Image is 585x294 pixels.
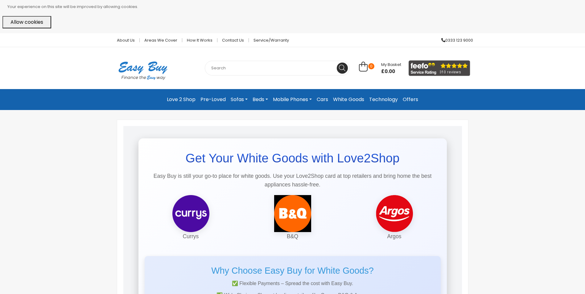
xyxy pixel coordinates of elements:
[2,16,51,28] button: Allow cookies
[246,232,339,241] p: B&Q
[270,94,314,105] a: Mobile Phones
[250,94,270,105] a: Beds
[145,151,441,165] h1: Get Your White Goods with Love2Shop
[112,53,174,88] img: Easy Buy
[331,94,367,105] a: White Goods
[217,38,249,42] a: Contact Us
[205,61,350,76] input: Search
[367,94,400,105] a: Technology
[228,94,250,105] a: Sofas
[172,195,209,232] img: Currys Logo
[198,94,228,105] a: Pre-Loved
[182,38,217,42] a: How it works
[274,195,311,232] img: B&Q Logo
[381,62,401,67] span: My Basket
[400,94,421,105] a: Offers
[151,279,435,288] p: ✅ Flexible Payments – Spread the cost with Easy Buy.
[140,38,182,42] a: Areas we cover
[145,232,237,241] p: Currys
[164,94,198,105] a: Love 2 Shop
[368,63,374,69] span: 0
[112,38,140,42] a: About Us
[7,2,583,11] p: Your experience on this site will be improved by allowing cookies.
[249,38,289,42] a: Service/Warranty
[409,60,470,76] img: feefo_logo
[437,38,473,42] a: 0333 123 9000
[359,65,401,72] a: 0 My Basket £0.00
[151,265,435,276] h2: Why Choose Easy Buy for White Goods?
[314,94,331,105] a: Cars
[145,172,441,189] p: Easy Buy is still your go-to place for white goods. Use your Love2Shop card at top retailers and ...
[381,68,401,75] span: £0.00
[348,232,441,241] p: Argos
[376,195,413,232] img: Argos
